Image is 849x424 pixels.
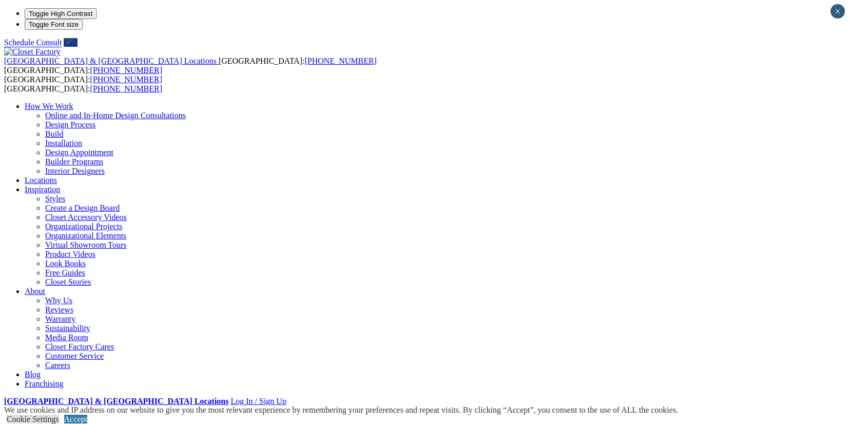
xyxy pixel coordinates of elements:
a: Design Process [45,120,95,129]
a: How We Work [25,102,73,110]
a: Franchising [25,379,64,388]
a: Build [45,130,64,138]
a: Accept [64,415,87,423]
a: [GEOGRAPHIC_DATA] & [GEOGRAPHIC_DATA] Locations [4,397,228,405]
a: Call [64,38,78,47]
a: Locations [25,176,57,185]
a: Schedule Consult [4,38,62,47]
a: Organizational Projects [45,222,122,231]
a: [PHONE_NUMBER] [304,57,376,65]
button: Close [831,4,845,19]
a: Online and In-Home Design Consultations [45,111,186,120]
div: We use cookies and IP address on our website to give you the most relevant experience by remember... [4,405,678,415]
a: Careers [45,361,70,370]
a: About [25,287,45,296]
button: Toggle High Contrast [25,8,97,19]
a: Builder Programs [45,157,103,166]
button: Toggle Font size [25,19,83,30]
a: Warranty [45,315,75,323]
a: Free Guides [45,268,85,277]
span: Toggle Font size [29,21,79,28]
a: [PHONE_NUMBER] [90,84,162,93]
a: Cookie Settings [7,415,59,423]
span: Toggle High Contrast [29,10,92,17]
span: [GEOGRAPHIC_DATA]: [GEOGRAPHIC_DATA]: [4,75,162,93]
a: Virtual Showroom Tours [45,241,127,249]
a: Product Videos [45,250,95,259]
img: Closet Factory [4,47,61,57]
a: Why Us [45,296,72,305]
a: Closet Stories [45,278,91,286]
span: [GEOGRAPHIC_DATA]: [GEOGRAPHIC_DATA]: [4,57,377,75]
a: Closet Factory Cares [45,342,114,351]
a: Inspiration [25,185,60,194]
a: Organizational Elements [45,231,126,240]
a: Customer Service [45,352,104,360]
span: [GEOGRAPHIC_DATA] & [GEOGRAPHIC_DATA] Locations [4,57,217,65]
a: Design Appointment [45,148,113,157]
a: [PHONE_NUMBER] [90,66,162,75]
a: Closet Accessory Videos [45,213,127,222]
a: [GEOGRAPHIC_DATA] & [GEOGRAPHIC_DATA] Locations [4,57,219,65]
a: Styles [45,194,65,203]
a: Reviews [45,305,73,314]
a: Sustainability [45,324,90,333]
a: Interior Designers [45,167,105,175]
a: Blog [25,370,41,379]
a: Create a Design Board [45,204,120,212]
a: [PHONE_NUMBER] [90,75,162,84]
a: Log In / Sign Up [230,397,286,405]
a: Look Books [45,259,86,268]
a: Installation [45,139,82,148]
a: Media Room [45,333,88,342]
